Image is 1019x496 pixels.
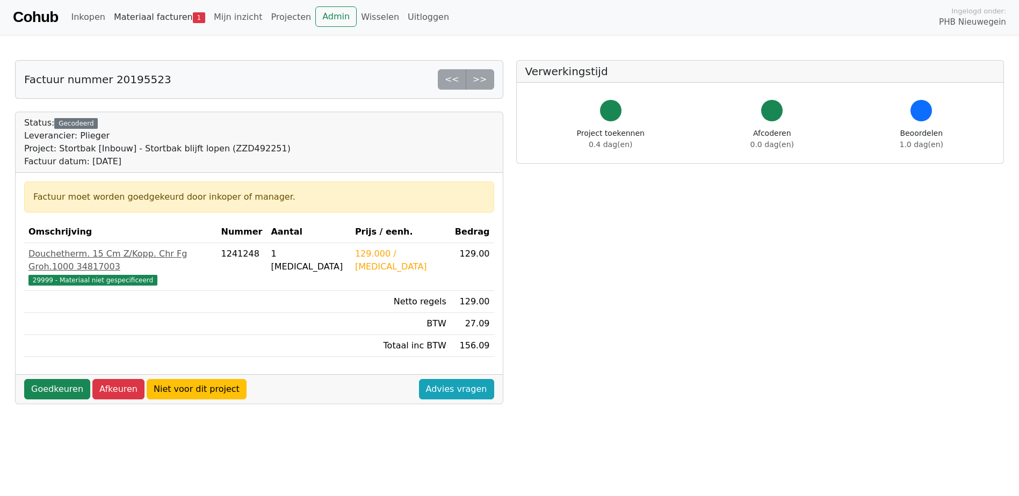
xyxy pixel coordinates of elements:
a: Cohub [13,4,58,30]
div: Afcoderen [750,128,794,150]
a: Projecten [266,6,315,28]
th: Bedrag [451,221,494,243]
span: Ingelogd onder: [951,6,1006,16]
span: 0.0 dag(en) [750,140,794,149]
td: 27.09 [451,313,494,335]
td: BTW [351,313,451,335]
div: Factuur moet worden goedgekeurd door inkoper of manager. [33,191,485,203]
span: 29999 - Materiaal niet gespecificeerd [28,275,157,286]
td: Netto regels [351,291,451,313]
div: 1 [MEDICAL_DATA] [271,247,346,273]
a: Niet voor dit project [147,379,247,399]
div: Beoordelen [900,128,943,150]
td: 129.00 [451,243,494,291]
div: Project toekennen [577,128,645,150]
a: Uitloggen [403,6,453,28]
div: Project: Stortbak [Inbouw] - Stortbak blijft lopen (ZZD492251) [24,142,291,155]
a: Mijn inzicht [209,6,267,28]
div: Gecodeerd [54,118,98,129]
td: Totaal inc BTW [351,335,451,357]
td: 1241248 [217,243,267,291]
span: 1.0 dag(en) [900,140,943,149]
div: Douchetherm. 15 Cm Z/Kopp. Chr Fg Groh.1000 34817003 [28,247,213,273]
h5: Factuur nummer 20195523 [24,73,171,86]
div: Factuur datum: [DATE] [24,155,291,168]
a: Admin [315,6,357,27]
th: Prijs / eenh. [351,221,451,243]
th: Omschrijving [24,221,217,243]
a: Afkeuren [92,379,144,399]
div: 129.000 / [MEDICAL_DATA] [355,247,446,273]
span: 0.4 dag(en) [589,140,632,149]
a: Goedkeuren [24,379,90,399]
a: Douchetherm. 15 Cm Z/Kopp. Chr Fg Groh.1000 3481700329999 - Materiaal niet gespecificeerd [28,247,213,286]
th: Nummer [217,221,267,243]
a: Advies vragen [419,379,494,399]
div: Status: [24,116,291,168]
td: 129.00 [451,291,494,313]
th: Aantal [266,221,350,243]
span: 1 [193,12,205,23]
div: Leverancier: Plieger [24,129,291,142]
span: PHB Nieuwegein [939,16,1006,28]
h5: Verwerkingstijd [525,65,995,78]
a: Inkopen [67,6,109,28]
a: Materiaal facturen1 [110,6,209,28]
a: Wisselen [357,6,403,28]
td: 156.09 [451,335,494,357]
